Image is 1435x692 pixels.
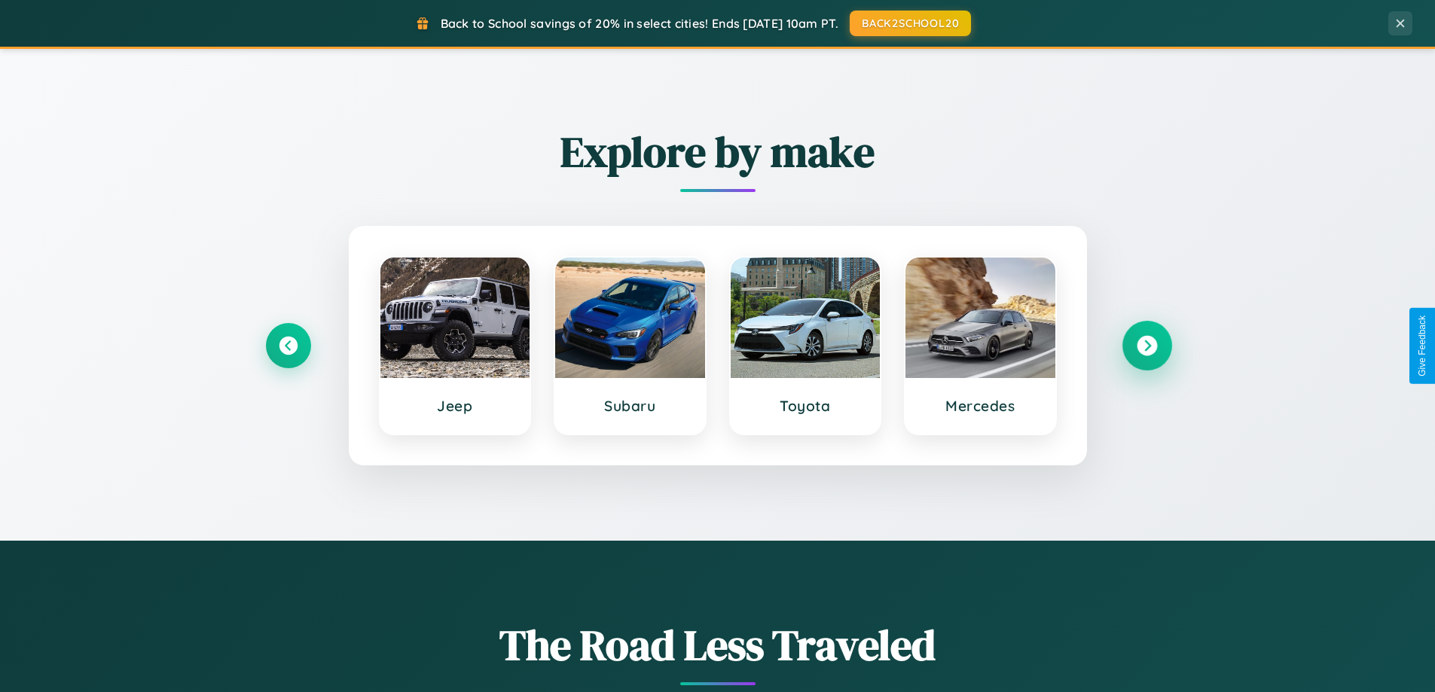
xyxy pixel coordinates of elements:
[850,11,971,36] button: BACK2SCHOOL20
[1417,316,1427,376] div: Give Feedback
[266,123,1170,181] h2: Explore by make
[921,397,1040,415] h3: Mercedes
[441,16,838,31] span: Back to School savings of 20% in select cities! Ends [DATE] 10am PT.
[570,397,690,415] h3: Subaru
[746,397,866,415] h3: Toyota
[266,616,1170,674] h1: The Road Less Traveled
[395,397,515,415] h3: Jeep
